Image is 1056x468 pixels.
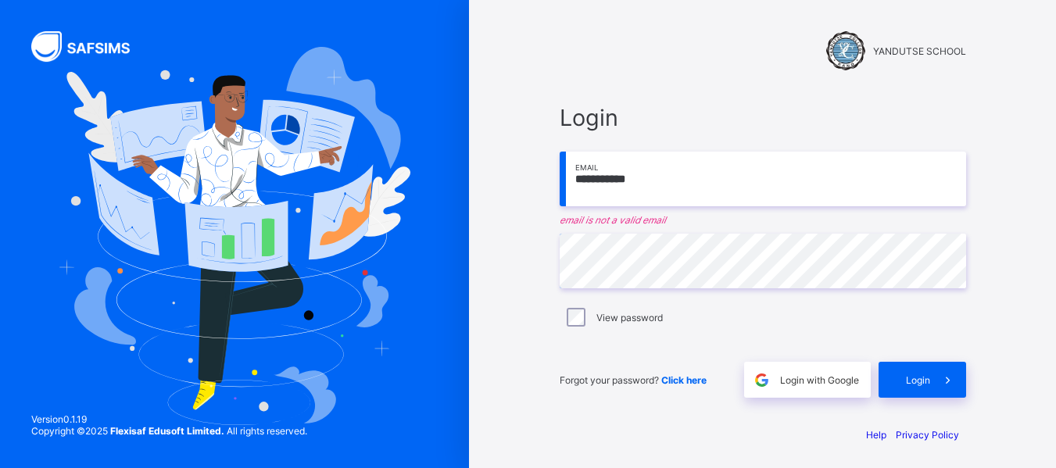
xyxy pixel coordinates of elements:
a: Click here [661,374,707,386]
span: Login with Google [780,374,859,386]
a: Privacy Policy [896,429,959,441]
em: email is not a valid email [560,214,966,226]
span: Login [560,104,966,131]
span: Forgot your password? [560,374,707,386]
span: Version 0.1.19 [31,413,307,425]
img: google.396cfc9801f0270233282035f929180a.svg [753,371,771,389]
label: View password [596,312,663,323]
img: Hero Image [59,47,410,424]
img: SAFSIMS Logo [31,31,149,62]
span: Copyright © 2025 All rights reserved. [31,425,307,437]
a: Help [866,429,886,441]
span: YANDUTSE SCHOOL [873,45,966,57]
strong: Flexisaf Edusoft Limited. [110,425,224,437]
span: Login [906,374,930,386]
